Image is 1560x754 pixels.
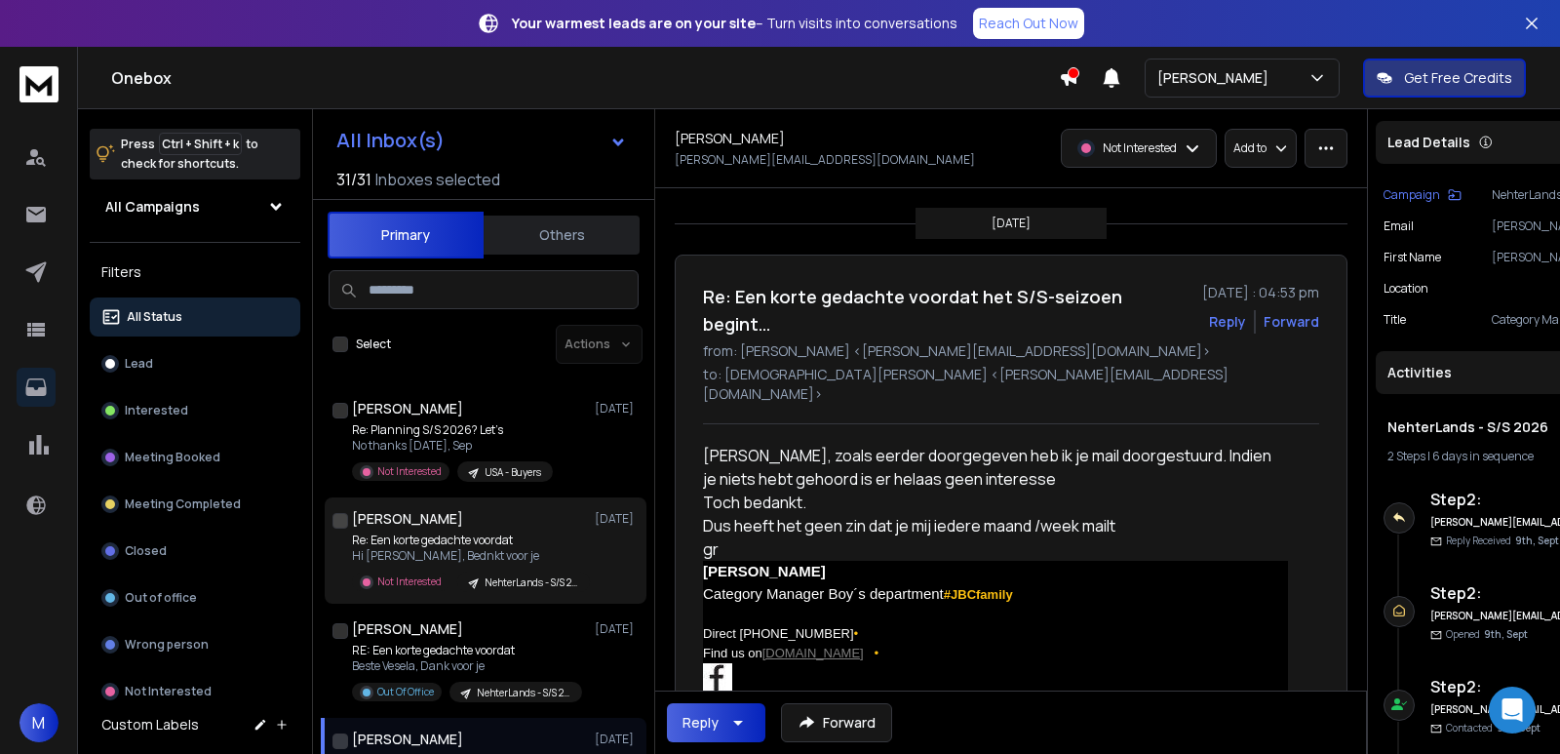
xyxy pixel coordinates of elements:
i: • [875,646,879,660]
button: Wrong person [90,625,300,664]
span: 31 / 31 [336,168,371,191]
h1: Re: Een korte gedachte voordat het S/S-seizoen begint… [703,283,1190,337]
p: – Turn visits into conversations [512,14,957,33]
p: Meeting Booked [125,450,220,465]
button: Others [484,214,640,257]
div: Toch bedankt. [703,491,1272,514]
p: Campaign [1384,187,1440,203]
p: USA - Buyers [485,465,541,480]
button: All Inbox(s) [321,121,643,160]
p: Lead [125,356,153,372]
p: Not Interested [125,684,212,699]
button: Not Interested [90,672,300,711]
p: First Name [1384,250,1441,265]
button: Closed [90,532,300,571]
p: RE: Een korte gedachte voordat [352,643,582,658]
p: [DATE] [595,621,639,637]
p: Closed [125,543,167,559]
p: Reply Received [1446,534,1559,548]
div: Dus heeft het geen zin dat je mij iedere maand /week mailt [703,514,1272,537]
button: Out of office [90,578,300,617]
strong: Your warmest leads are on your site [512,14,756,32]
div: Reply [682,713,719,733]
button: M [19,703,58,742]
a: [DOMAIN_NAME] [762,646,864,660]
p: NehterLands - S/S 2026 [477,686,570,700]
p: [PERSON_NAME][EMAIL_ADDRESS][DOMAIN_NAME] [675,152,975,168]
a: Reach Out Now [973,8,1084,39]
p: Hi [PERSON_NAME], Bednkt voor je [352,548,586,564]
label: Select [356,337,391,352]
p: Interested [125,403,188,418]
div: [PERSON_NAME], zoals eerder doorgegeven heb ik je mail doorgestuurd. Indien je niets hebt gehoord... [703,444,1272,491]
h1: [PERSON_NAME] [675,129,785,148]
span: 2 Steps [1387,448,1425,464]
button: Forward [781,703,892,742]
h3: Inboxes selected [375,168,500,191]
button: Meeting Completed [90,485,300,524]
button: Campaign [1384,187,1462,203]
p: from: [PERSON_NAME] <[PERSON_NAME][EMAIL_ADDRESS][DOMAIN_NAME]> [703,341,1319,361]
p: Wrong person [125,637,209,653]
strong: #JBCfamily [944,587,1013,602]
p: Re: Planning S/S 2026? Let’s [352,422,553,438]
span: 6 days in sequence [1432,448,1534,464]
p: All Status [127,309,182,325]
p: Opened [1446,627,1528,642]
button: Reply [667,703,765,742]
div: Forward [1264,312,1319,332]
p: Out of office [125,590,197,606]
p: location [1384,281,1428,297]
p: [DATE] [595,401,639,417]
p: Not Interested [377,575,442,589]
p: Press to check for shortcuts. [121,135,258,174]
button: Interested [90,391,300,430]
p: [DATE] [595,511,639,527]
p: Re: Een korte gedachte voordat [352,533,586,548]
span: Direct [PHONE_NUMBER] [703,626,865,641]
button: Reply [1209,312,1246,332]
p: [DATE] : 04:53 pm [1202,283,1319,302]
span: 9th, Sept [1515,534,1559,547]
button: Get Free Credits [1363,59,1526,98]
p: Not Interested [377,464,442,479]
p: Email [1384,218,1414,234]
img: facebook JBC [703,663,732,693]
p: to: [DEMOGRAPHIC_DATA][PERSON_NAME] <[PERSON_NAME][EMAIL_ADDRESS][DOMAIN_NAME]> [703,365,1319,404]
p: Add to [1233,140,1267,156]
h3: Filters [90,258,300,286]
p: title [1384,312,1406,328]
h1: [PERSON_NAME] [352,619,463,639]
p: Contacted [1446,721,1540,735]
div: Open Intercom Messenger [1489,687,1536,734]
p: Lead Details [1387,133,1470,152]
div: gr [703,537,1272,561]
h1: [PERSON_NAME] [352,730,463,749]
p: NehterLands - S/S 2026 [485,575,578,590]
h3: Custom Labels [101,715,199,734]
p: Out Of Office [377,685,434,699]
p: Meeting Completed [125,496,241,512]
p: Beste Vesela, Dank voor je [352,658,582,674]
h1: Onebox [111,66,1059,90]
h1: All Campaigns [105,197,200,217]
button: All Campaigns [90,187,300,226]
img: logo [19,66,58,102]
span: 9th, Sept [1484,627,1528,641]
h1: [PERSON_NAME] [352,509,463,529]
h1: [PERSON_NAME] [352,399,463,418]
button: All Status [90,298,300,337]
span: Ctrl + Shift + k [159,133,242,155]
b: [PERSON_NAME] [703,563,826,579]
p: No thanks [DATE], Sep [352,438,553,454]
button: Lead [90,344,300,383]
p: [PERSON_NAME] [1157,68,1276,88]
button: Primary [328,212,484,258]
p: Get Free Credits [1404,68,1512,88]
i: • [854,626,859,641]
p: Reach Out Now [979,14,1078,33]
p: Not Interested [1103,140,1177,156]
